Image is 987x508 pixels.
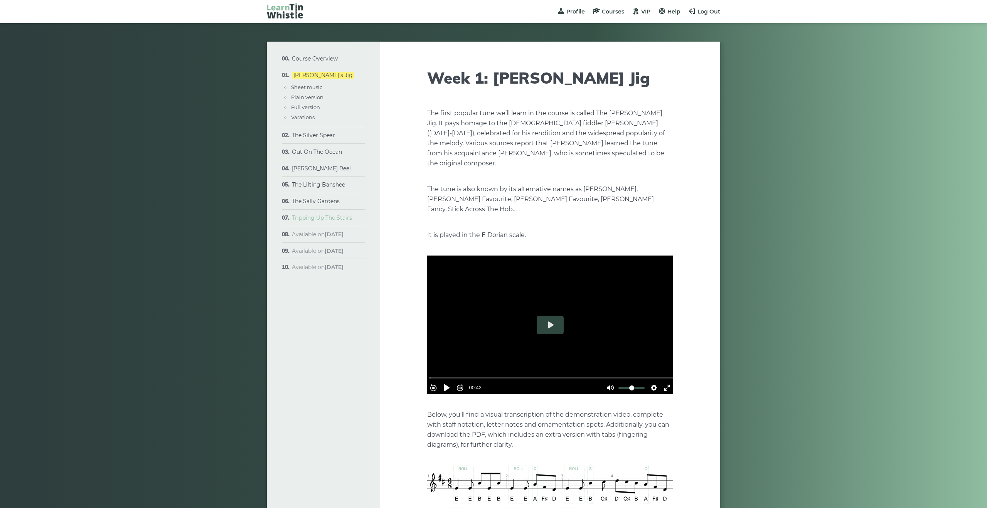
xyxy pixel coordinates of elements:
span: Help [667,8,680,15]
a: Varations [291,114,315,120]
a: Out On The Ocean [292,148,342,155]
a: Tripping Up The Stairs [292,214,352,221]
p: Below, you’ll find a visual transcription of the demonstration video, complete with staff notatio... [427,410,673,450]
span: Log Out [697,8,720,15]
a: [PERSON_NAME]’s Jig [292,72,354,79]
span: Available on [292,264,344,271]
a: Courses [593,8,624,15]
strong: [DATE] [325,231,344,238]
span: Courses [602,8,624,15]
a: [PERSON_NAME] Reel [292,165,351,172]
a: Course Overview [292,55,338,62]
strong: [DATE] [325,247,344,254]
a: Plain version [291,94,323,100]
span: Profile [566,8,585,15]
span: VIP [641,8,650,15]
a: Help [658,8,680,15]
a: Sheet music [291,84,322,90]
a: Profile [557,8,585,15]
h1: Week 1: [PERSON_NAME] Jig [427,69,673,87]
p: The first popular tune we’ll learn in the course is called The [PERSON_NAME] Jig. It pays homage ... [427,108,673,168]
img: LearnTinWhistle.com [267,3,303,19]
a: Full version [291,104,320,110]
strong: [DATE] [325,264,344,271]
span: Available on [292,247,344,254]
a: The Lilting Banshee [292,181,345,188]
p: It is played in the E Dorian scale. [427,230,673,240]
a: The Sally Gardens [292,198,340,205]
span: Available on [292,231,344,238]
a: VIP [632,8,650,15]
a: Log Out [688,8,720,15]
p: The tune is also known by its alternative names as [PERSON_NAME], [PERSON_NAME] Favourite, [PERSO... [427,184,673,214]
a: The Silver Spear [292,132,335,139]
